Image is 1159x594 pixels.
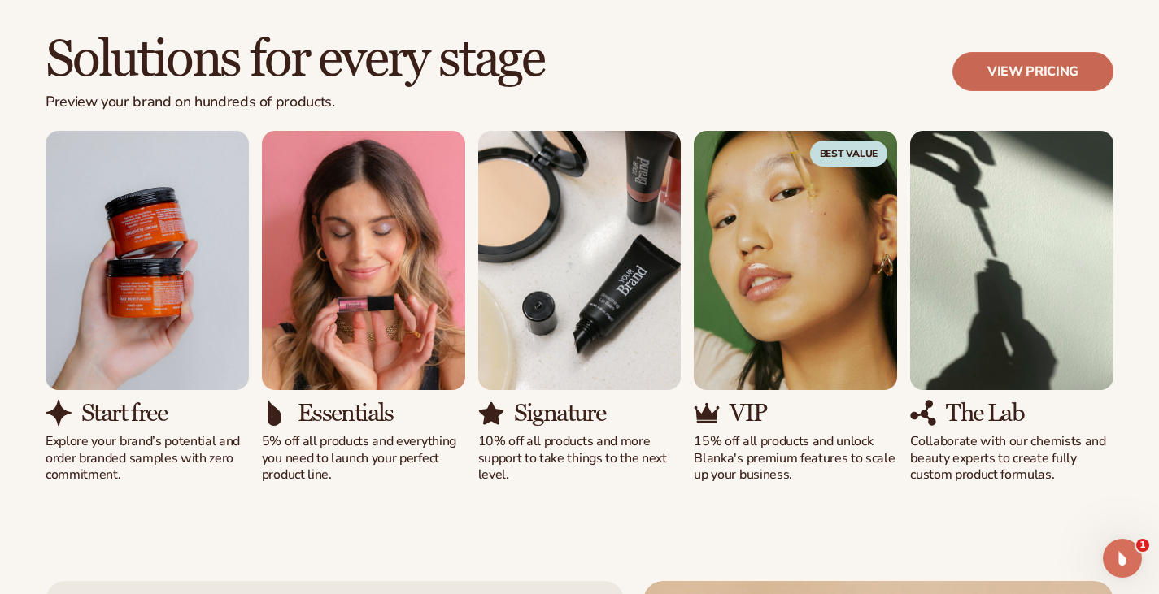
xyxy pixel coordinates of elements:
span: Best Value [810,141,888,167]
iframe: Intercom live chat [1103,539,1142,578]
img: Shopify Image 3 [46,400,72,426]
h3: The Lab [946,400,1024,427]
div: 2 / 5 [262,131,465,483]
img: Shopify Image 2 [46,131,249,390]
p: 5% off all products and everything you need to launch your perfect product line. [262,433,465,483]
h3: Start free [81,400,167,427]
a: View pricing [952,52,1113,91]
p: 15% off all products and unlock Blanka's premium features to scale up your business. [694,433,897,483]
img: Shopify Image 8 [694,131,897,390]
div: 5 / 5 [910,131,1113,483]
img: Shopify Image 9 [694,400,720,426]
img: Shopify Image 6 [478,131,682,390]
img: Shopify Image 5 [262,400,288,426]
p: Preview your brand on hundreds of products. [46,93,544,111]
img: Shopify Image 11 [910,400,936,426]
img: Shopify Image 7 [478,400,504,426]
p: Collaborate with our chemists and beauty experts to create fully custom product formulas. [910,433,1113,483]
h3: Essentials [298,400,394,427]
h2: Solutions for every stage [46,33,544,87]
p: 10% off all products and more support to take things to the next level. [478,433,682,483]
p: Explore your brand’s potential and order branded samples with zero commitment. [46,433,249,483]
h3: Signature [514,400,606,427]
div: 4 / 5 [694,131,897,483]
img: Shopify Image 10 [910,131,1113,390]
img: Shopify Image 4 [262,131,465,390]
span: 1 [1136,539,1149,552]
div: 1 / 5 [46,131,249,483]
h3: VIP [730,400,766,427]
div: 3 / 5 [478,131,682,483]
